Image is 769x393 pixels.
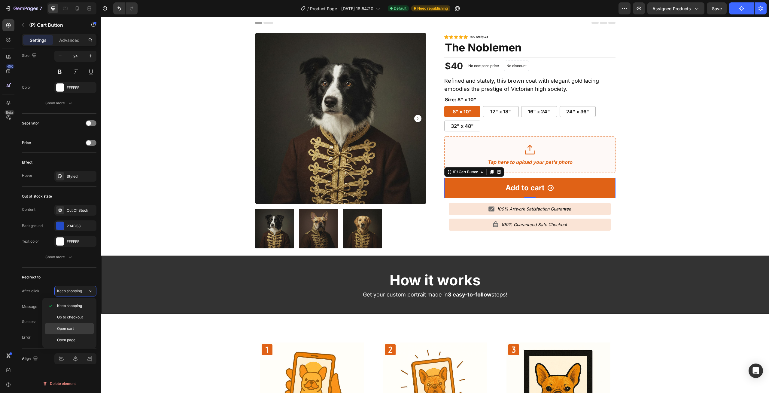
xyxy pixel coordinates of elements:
div: Show more [45,254,73,260]
span: Product Page - [DATE] 18:54:20 [310,5,373,12]
button: 7 [2,2,45,14]
span: 32" x 48" [350,106,372,112]
strong: 3 easy-to-follow [347,275,390,281]
div: Success [22,319,36,324]
span: Default [394,6,406,11]
p: Get your custom portrait made in steps! [159,274,509,281]
div: Out of stock state [22,194,52,199]
span: 16" x 24" [427,92,449,98]
div: Open Intercom Messenger [749,364,763,378]
div: After click [22,288,39,294]
div: Size [22,52,38,60]
p: No compare price [367,47,398,51]
div: Text color [22,239,39,244]
button: Delete element [22,379,96,388]
span: 8" x 10" [351,92,370,98]
div: Error [22,335,31,340]
p: 7 [39,5,42,12]
h2: How it works [159,253,509,273]
div: FFFFFF [67,239,95,244]
div: Color [22,85,31,90]
p: No discount [405,46,425,52]
div: $40 [343,43,362,55]
div: Styled [67,174,95,179]
div: Background [22,223,43,229]
div: 450 [6,64,14,69]
span: Go to checkout [57,315,83,320]
div: Price [22,140,31,146]
span: / [307,5,309,12]
div: Message [22,304,37,309]
span: 12" x 18" [389,92,410,98]
button: Show more [22,252,96,263]
span: Keep shopping [57,303,82,309]
i: 100% Artwork Satisfaction Guarantee [396,189,470,195]
span: Open page [57,337,75,343]
div: FFFFFF [67,85,95,91]
div: Tap here to upload your pet's photo [386,142,471,149]
p: Advanced [59,37,80,43]
button: Keep shopping [54,286,96,296]
span: Assigned Products [652,5,691,12]
div: Separator [22,121,39,126]
button: Assigned Products [647,2,704,14]
span: Save [712,6,722,11]
div: Hover [22,173,32,178]
button: Save [707,2,727,14]
h2: The Noblemen [343,25,514,37]
p: Refined and stately, this brown coat with elegant gold lacing embodies the prestige of Victorian ... [343,61,498,75]
div: Delete element [43,380,76,387]
div: Beta [5,110,14,115]
div: Content [22,207,35,212]
p: (P) Cart Button [29,21,80,29]
div: Align [22,355,39,363]
p: Settings [30,37,47,43]
div: Redirect to [22,275,41,280]
div: 234BC8 [67,223,95,229]
button: Add to cart [343,161,514,181]
span: Open cart [57,326,74,331]
iframe: Design area [101,17,769,393]
i: 915 reviews [368,18,387,22]
span: Keep shopping [57,289,82,293]
div: Out Of Stock [67,208,95,213]
div: (P) Cart Button [351,152,378,158]
div: Effect [22,160,32,165]
button: Carousel Next Arrow [313,98,320,105]
div: Add to cart [404,166,443,177]
span: 24" x 36" [465,92,488,98]
div: Undo/Redo [113,2,138,14]
div: Show more [45,100,73,106]
button: Show more [22,98,96,109]
legend: Size: 8" x 10" [343,78,376,87]
span: Need republishing [417,6,448,11]
i: 100% Guaranteed Safe Checkout [400,205,466,210]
